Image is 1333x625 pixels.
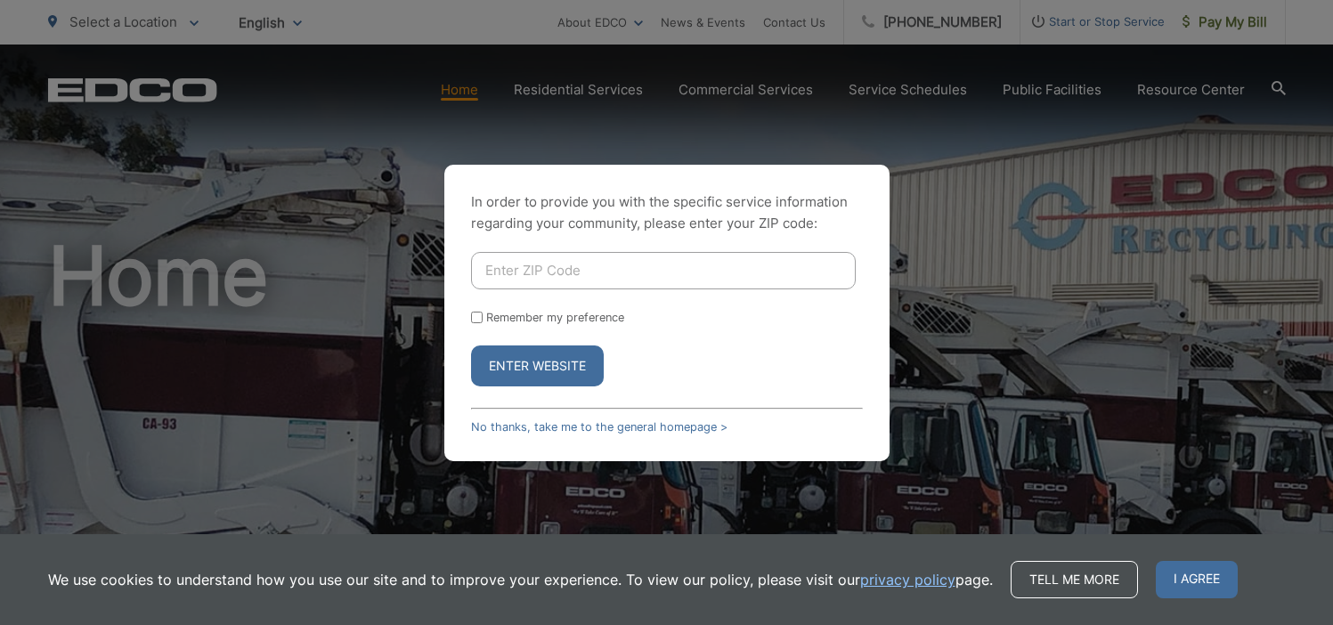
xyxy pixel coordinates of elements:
span: I agree [1156,561,1238,598]
input: Enter ZIP Code [471,252,856,289]
label: Remember my preference [486,311,624,324]
p: In order to provide you with the specific service information regarding your community, please en... [471,191,863,234]
button: Enter Website [471,345,604,386]
p: We use cookies to understand how you use our site and to improve your experience. To view our pol... [48,569,993,590]
a: Tell me more [1011,561,1138,598]
a: privacy policy [860,569,955,590]
a: No thanks, take me to the general homepage > [471,420,727,434]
